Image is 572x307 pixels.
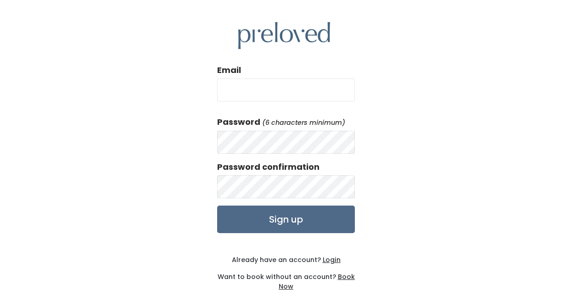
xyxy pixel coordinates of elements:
[279,272,355,291] a: Book Now
[321,255,341,264] a: Login
[217,64,241,76] label: Email
[217,116,260,128] label: Password
[238,22,330,49] img: preloved logo
[262,118,345,127] em: (6 characters minimum)
[323,255,341,264] u: Login
[217,265,355,291] div: Want to book without an account?
[217,255,355,265] div: Already have an account?
[217,206,355,233] input: Sign up
[217,161,320,173] label: Password confirmation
